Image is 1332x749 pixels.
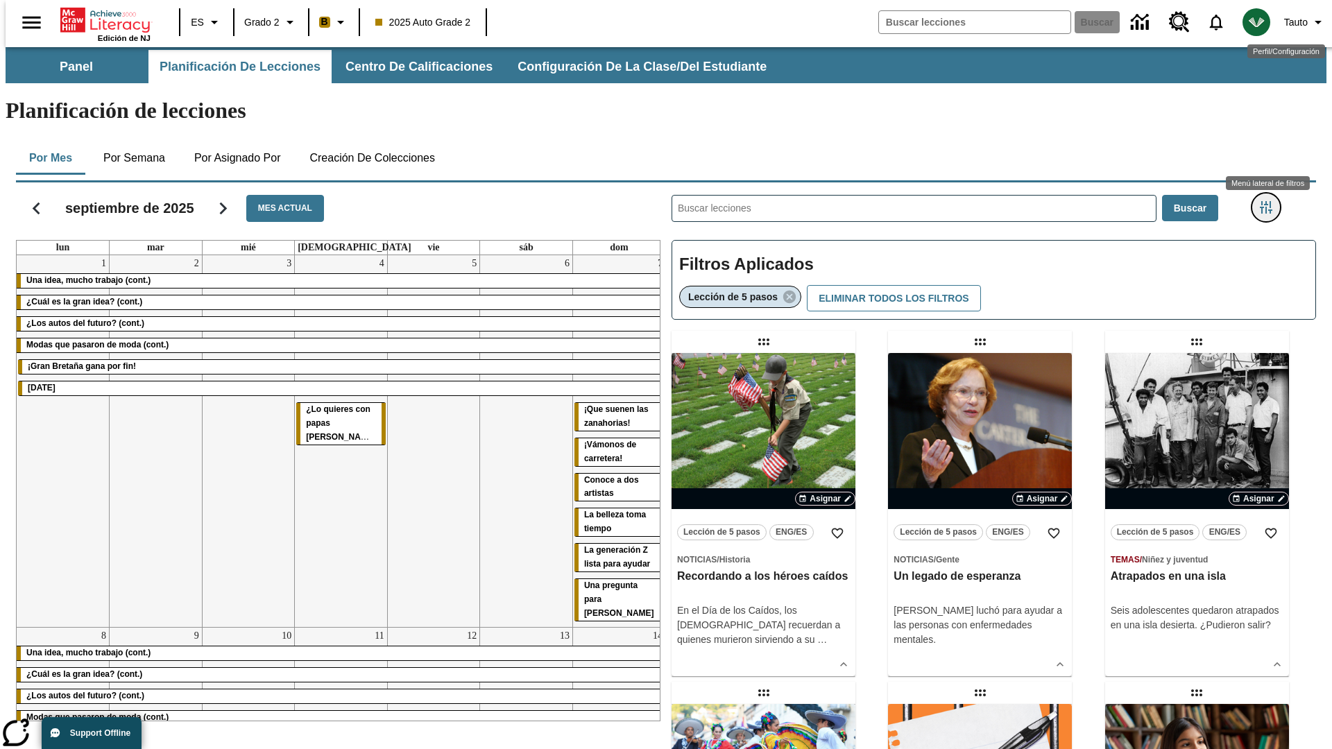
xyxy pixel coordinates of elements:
span: Support Offline [70,728,130,738]
span: Modas que pasaron de moda (cont.) [26,340,169,350]
div: lesson details [888,353,1072,676]
div: lesson details [672,353,855,676]
span: / [717,555,719,565]
td: 4 de septiembre de 2025 [295,255,388,627]
button: Eliminar todos los filtros [807,285,980,312]
button: ENG/ES [986,524,1030,540]
button: Escoja un nuevo avatar [1234,4,1279,40]
a: 13 de septiembre de 2025 [557,628,572,644]
div: La generación Z lista para ayudar [574,544,664,571]
span: Día del Trabajo [28,383,55,393]
button: Regresar [19,191,54,226]
button: Seguir [205,191,241,226]
span: ES [191,15,204,30]
div: Lección arrastrable: Atrapados en una isla [1186,331,1208,353]
div: Modas que pasaron de moda (cont.) [17,338,665,352]
div: Filtros Aplicados [672,240,1316,320]
span: Noticias [677,555,717,565]
div: ¡Vámonos de carretera! [574,438,664,466]
a: 14 de septiembre de 2025 [650,628,665,644]
button: Por mes [16,141,85,175]
div: Lección arrastrable: Recordando a los héroes caídos [753,331,775,353]
td: 2 de septiembre de 2025 [110,255,203,627]
div: ¿Cuál es la gran idea? (cont.) [17,295,665,309]
span: Noticias [894,555,933,565]
span: Una idea, mucho trabajo (cont.) [26,275,151,285]
a: Portada [60,6,151,34]
div: Una pregunta para Joplin [574,579,664,621]
span: La belleza toma tiempo [584,510,646,533]
a: martes [144,241,167,255]
a: 11 de septiembre de 2025 [372,628,386,644]
div: Lección arrastrable: ¡Que viva el Cinco de Mayo! [753,682,775,704]
a: Centro de recursos, Se abrirá en una pestaña nueva. [1161,3,1198,41]
button: Centro de calificaciones [334,50,504,83]
span: ¡Gran Bretaña gana por fin! [28,361,136,371]
a: 5 de septiembre de 2025 [469,255,479,272]
h2: Filtros Aplicados [679,248,1308,282]
a: 10 de septiembre de 2025 [279,628,294,644]
button: Lección de 5 pasos [1111,524,1200,540]
span: Una idea, mucho trabajo (cont.) [26,648,151,657]
a: 7 de septiembre de 2025 [655,255,665,272]
span: Historia [719,555,751,565]
div: ¡Gran Bretaña gana por fin! [18,360,664,374]
span: Modas que pasaron de moda (cont.) [26,712,169,722]
div: Lección arrastrable: Un legado de esperanza [969,331,991,353]
button: Menú lateral de filtros [1252,193,1280,221]
div: Lección arrastrable: La historia de los sordos [1186,682,1208,704]
span: Gente [936,555,959,565]
button: Añadir a mis Favoritas [1041,521,1066,546]
span: Temas [1111,555,1140,565]
span: Grado 2 [244,15,280,30]
button: Boost El color de la clase es anaranjado claro. Cambiar el color de la clase. [314,10,355,35]
div: Portada [60,5,151,42]
span: Edición de NJ [98,34,151,42]
span: … [817,634,827,645]
span: Tema: Noticias/Gente [894,552,1066,567]
a: sábado [516,241,536,255]
button: Asignar Elegir fechas [1229,492,1289,506]
a: 1 de septiembre de 2025 [99,255,109,272]
td: 1 de septiembre de 2025 [17,255,110,627]
button: Asignar Elegir fechas [795,492,855,506]
span: ¿Los autos del futuro? (cont.) [26,318,144,328]
h3: Atrapados en una isla [1111,569,1283,584]
a: jueves [295,241,414,255]
h1: Planificación de lecciones [6,98,1326,123]
span: Lección de 5 pasos [688,291,778,302]
span: ¡Que suenen las zanahorias! [584,404,649,428]
span: Tema: Temas/Niñez y juventud [1111,552,1283,567]
span: ¿Lo quieres con papas fritas? [306,404,381,442]
a: viernes [425,241,442,255]
button: Support Offline [42,717,142,749]
button: Asignar Elegir fechas [1012,492,1073,506]
span: ENG/ES [992,525,1023,540]
span: ¿Cuál es la gran idea? (cont.) [26,297,142,307]
span: Niñez y juventud [1142,555,1208,565]
div: Subbarra de navegación [6,50,779,83]
a: 9 de septiembre de 2025 [191,628,202,644]
div: Subbarra de navegación [6,47,1326,83]
div: Conoce a dos artistas [574,474,664,501]
div: En el Día de los Caídos, los [DEMOGRAPHIC_DATA] recuerdan a quienes murieron sirviendo a su [677,603,850,647]
div: ¿Lo quieres con papas fritas? [296,403,386,445]
td: 7 de septiembre de 2025 [572,255,665,627]
button: Lenguaje: ES, Selecciona un idioma [185,10,229,35]
div: lesson details [1105,353,1289,676]
h2: septiembre de 2025 [65,200,194,216]
a: 3 de septiembre de 2025 [284,255,294,272]
div: Día del Trabajo [18,381,664,395]
button: Añadir a mis Favoritas [1258,521,1283,546]
button: Por asignado por [183,141,292,175]
span: Tauto [1284,15,1308,30]
button: Abrir el menú lateral [11,2,52,43]
span: Asignar [1027,492,1058,505]
div: Una idea, mucho trabajo (cont.) [17,274,665,288]
button: ENG/ES [1202,524,1247,540]
button: Buscar [1162,195,1218,222]
a: 2 de septiembre de 2025 [191,255,202,272]
button: Ver más [1050,654,1070,675]
div: Eliminar Lección de 5 pasos el ítem seleccionado del filtro [679,286,801,308]
a: domingo [607,241,631,255]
